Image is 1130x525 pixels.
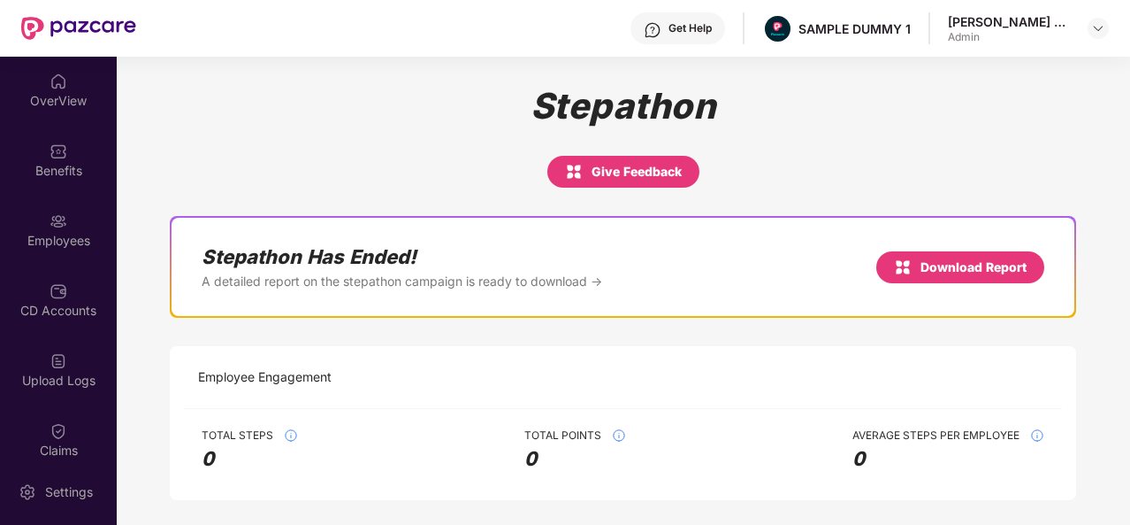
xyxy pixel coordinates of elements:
[19,483,36,501] img: svg+xml;base64,PHN2ZyBpZD0iU2V0dGluZy0yMHgyMCIgeG1sbnM9Imh0dHA6Ly93d3cudzMub3JnLzIwMDAvc3ZnIiB3aW...
[565,161,682,182] div: Give Feedback
[40,483,98,501] div: Settings
[50,73,67,90] img: svg+xml;base64,PHN2ZyBpZD0iSG9tZSIgeG1sbnM9Imh0dHA6Ly93d3cudzMub3JnLzIwMDAvc3ZnIiB3aWR0aD0iMjAiIG...
[798,20,911,37] div: SAMPLE DUMMY 1
[852,447,1044,472] span: 0
[50,282,67,300] img: svg+xml;base64,PHN2ZyBpZD0iQ0RfQWNjb3VudHMiIGRhdGEtbmFtZT0iQ0QgQWNjb3VudHMiIHhtbG5zPSJodHRwOi8vd3...
[50,212,67,230] img: svg+xml;base64,PHN2ZyBpZD0iRW1wbG95ZWVzIiB4bWxucz0iaHR0cDovL3d3dy53My5vcmcvMjAwMC9zdmciIHdpZHRoPS...
[948,13,1072,30] div: [PERSON_NAME] K S
[565,161,583,182] img: svg+xml;base64,PHN2ZyB3aWR0aD0iMTYiIGhlaWdodD0iMTYiIHZpZXdCb3g9IjAgMCAxNiAxNiIgZmlsbD0ibm9uZSIgeG...
[1091,21,1105,35] img: svg+xml;base64,PHN2ZyBpZD0iRHJvcGRvd24tMzJ4MzIiIHhtbG5zPSJodHRwOi8vd3d3LnczLm9yZy8yMDAwL3N2ZyIgd2...
[1030,428,1044,443] img: svg+xml;base64,PHN2ZyBpZD0iSW5mb18tXzMyeDMyIiBkYXRhLW5hbWU9IkluZm8gLSAzMngzMiIgeG1sbnM9Imh0dHA6Ly...
[531,85,716,127] h2: Stepathon
[894,257,912,278] img: svg+xml;base64,PHN2ZyB3aWR0aD0iMTYiIGhlaWdodD0iMTYiIHZpZXdCb3g9IjAgMCAxNiAxNiIgZmlsbD0ibm9uZSIgeG...
[644,21,661,39] img: svg+xml;base64,PHN2ZyBpZD0iSGVscC0zMngzMiIgeG1sbnM9Imh0dHA6Ly93d3cudzMub3JnLzIwMDAvc3ZnIiB3aWR0aD...
[894,257,1027,278] div: Download Report
[202,447,298,472] span: 0
[284,428,298,443] img: svg+xml;base64,PHN2ZyBpZD0iSW5mb18tXzMyeDMyIiBkYXRhLW5hbWU9IkluZm8gLSAzMngzMiIgeG1sbnM9Imh0dHA6Ly...
[21,17,136,40] img: New Pazcare Logo
[524,428,601,443] span: Total Points
[668,21,712,35] div: Get Help
[198,367,332,387] span: Employee Engagement
[612,428,626,443] img: svg+xml;base64,PHN2ZyBpZD0iSW5mb18tXzMyeDMyIiBkYXRhLW5hbWU9IkluZm8gLSAzMngzMiIgeG1sbnM9Imh0dHA6Ly...
[948,30,1072,44] div: Admin
[524,447,626,472] span: 0
[202,428,273,443] span: Total Steps
[765,16,790,42] img: Pazcare_Alternative_logo-01-01.png
[852,428,1019,443] span: Average Steps Per Employee
[50,352,67,370] img: svg+xml;base64,PHN2ZyBpZD0iVXBsb2FkX0xvZ3MiIGRhdGEtbmFtZT0iVXBsb2FkIExvZ3MiIHhtbG5zPSJodHRwOi8vd3...
[202,273,602,290] strong: A detailed report on the stepathon campaign is ready to download →
[50,422,67,440] img: svg+xml;base64,PHN2ZyBpZD0iQ2xhaW0iIHhtbG5zPSJodHRwOi8vd3d3LnczLm9yZy8yMDAwL3N2ZyIgd2lkdGg9IjIwIi...
[50,143,67,160] img: svg+xml;base64,PHN2ZyBpZD0iQmVuZWZpdHMiIHhtbG5zPSJodHRwOi8vd3d3LnczLm9yZy8yMDAwL3N2ZyIgd2lkdGg9Ij...
[202,244,602,269] strong: Stepathon Has Ended!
